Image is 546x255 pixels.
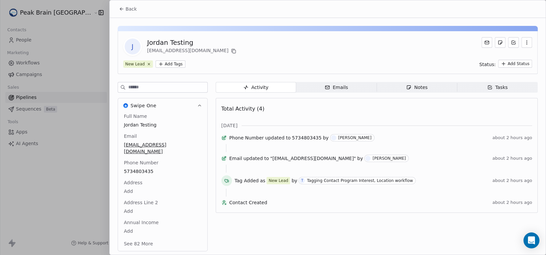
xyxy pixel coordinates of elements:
div: New Lead [125,61,145,67]
span: "[EMAIL_ADDRESS][DOMAIN_NAME]" [270,155,356,162]
div: Tagging Contact Program Interest, Location workflow [307,178,413,183]
span: Swipe One [131,102,157,109]
div: Swipe OneSwipe One [118,113,207,251]
span: Tag Added [235,177,259,184]
span: about 2 hours ago [492,156,532,161]
span: Contact Created [229,199,490,206]
span: Total Activity (4) [221,106,265,112]
span: Address Line 2 [123,199,160,206]
span: Full Name [123,113,149,120]
span: J [125,39,141,54]
span: Add [124,188,201,195]
span: [EMAIL_ADDRESS][DOMAIN_NAME] [124,141,201,155]
span: Phone Number [229,134,264,141]
button: Add Tags [156,60,185,68]
span: Status: [479,61,495,68]
span: by [291,177,297,184]
div: Emails [325,84,348,91]
div: Notes [406,84,427,91]
span: about 2 hours ago [492,200,532,205]
div: [PERSON_NAME] [338,135,372,140]
span: Back [126,6,137,12]
span: Email [123,133,138,139]
span: Email [229,155,242,162]
span: Add [124,208,201,214]
span: [DATE] [221,122,238,129]
span: Phone Number [123,159,160,166]
button: Add Status [498,60,532,68]
div: Open Intercom Messenger [523,232,539,248]
span: Jordan Testing [124,122,201,128]
span: Address [123,179,144,186]
span: 5734803435 [124,168,201,175]
span: as [260,177,265,184]
div: New Lead [269,178,288,184]
div: T [301,178,303,183]
span: updated to [265,134,291,141]
span: Annual Income [123,219,160,226]
div: Tasks [487,84,508,91]
button: Swipe OneSwipe One [118,98,207,113]
img: Swipe One [123,103,128,108]
span: 5734803435 [292,134,321,141]
span: about 2 hours ago [492,135,532,140]
div: [EMAIL_ADDRESS][DOMAIN_NAME] [147,47,238,55]
span: Add [124,228,201,234]
button: See 82 More [120,238,157,250]
span: updated to [243,155,269,162]
div: Jordan Testing [147,38,238,47]
span: by [323,134,328,141]
span: about 2 hours ago [492,178,532,183]
span: by [357,155,363,162]
div: [PERSON_NAME] [373,156,406,161]
button: Back [115,3,141,15]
